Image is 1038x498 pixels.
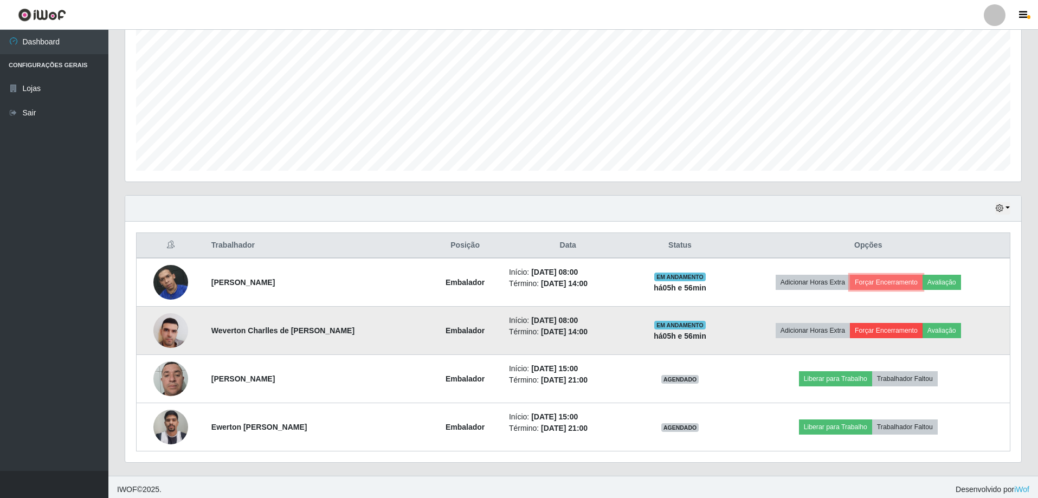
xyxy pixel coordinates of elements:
strong: [PERSON_NAME] [211,278,275,287]
span: EM ANDAMENTO [654,273,706,281]
li: Início: [509,315,627,326]
img: 1757439574597.jpeg [153,404,188,450]
strong: Embalador [446,374,485,383]
th: Data [502,233,634,258]
button: Avaliação [923,323,961,338]
time: [DATE] 15:00 [531,412,578,421]
time: [DATE] 08:00 [531,268,578,276]
li: Início: [509,267,627,278]
th: Status [633,233,726,258]
li: Início: [509,411,627,423]
span: © 2025 . [117,484,162,495]
img: CoreUI Logo [18,8,66,22]
img: 1724708797477.jpeg [153,355,188,402]
button: Forçar Encerramento [850,275,923,290]
strong: Embalador [446,278,485,287]
time: [DATE] 21:00 [541,424,588,432]
li: Término: [509,326,627,338]
strong: Embalador [446,326,485,335]
th: Trabalhador [205,233,428,258]
button: Adicionar Horas Extra [776,275,850,290]
button: Forçar Encerramento [850,323,923,338]
time: [DATE] 21:00 [541,376,588,384]
img: 1752584852872.jpeg [153,307,188,353]
strong: há 05 h e 56 min [654,283,706,292]
a: iWof [1014,485,1029,494]
time: [DATE] 15:00 [531,364,578,373]
img: 1756431056693.jpeg [153,251,188,313]
span: IWOF [117,485,137,494]
li: Término: [509,278,627,289]
span: Desenvolvido por [956,484,1029,495]
strong: Embalador [446,423,485,431]
time: [DATE] 08:00 [531,316,578,325]
button: Liberar para Trabalho [799,371,872,386]
button: Trabalhador Faltou [872,419,938,435]
th: Opções [727,233,1010,258]
li: Término: [509,423,627,434]
span: EM ANDAMENTO [654,321,706,329]
span: AGENDADO [661,375,699,384]
time: [DATE] 14:00 [541,327,588,336]
span: AGENDADO [661,423,699,432]
button: Trabalhador Faltou [872,371,938,386]
strong: Ewerton [PERSON_NAME] [211,423,307,431]
time: [DATE] 14:00 [541,279,588,288]
th: Posição [428,233,502,258]
li: Início: [509,363,627,374]
strong: há 05 h e 56 min [654,332,706,340]
li: Término: [509,374,627,386]
strong: Weverton Charlles de [PERSON_NAME] [211,326,354,335]
button: Adicionar Horas Extra [776,323,850,338]
strong: [PERSON_NAME] [211,374,275,383]
button: Avaliação [923,275,961,290]
button: Liberar para Trabalho [799,419,872,435]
